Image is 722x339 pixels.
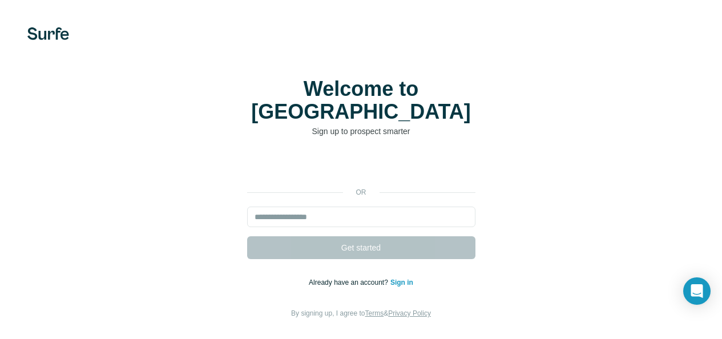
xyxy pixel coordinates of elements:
span: By signing up, I agree to & [291,309,431,317]
iframe: Sign in with Google Button [241,154,481,179]
a: Sign in [390,279,413,286]
div: Open Intercom Messenger [683,277,711,305]
a: Privacy Policy [388,309,431,317]
h1: Welcome to [GEOGRAPHIC_DATA] [247,78,475,123]
img: Surfe's logo [27,27,69,40]
p: or [343,187,380,197]
a: Terms [365,309,384,317]
p: Sign up to prospect smarter [247,126,475,137]
span: Already have an account? [309,279,390,286]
